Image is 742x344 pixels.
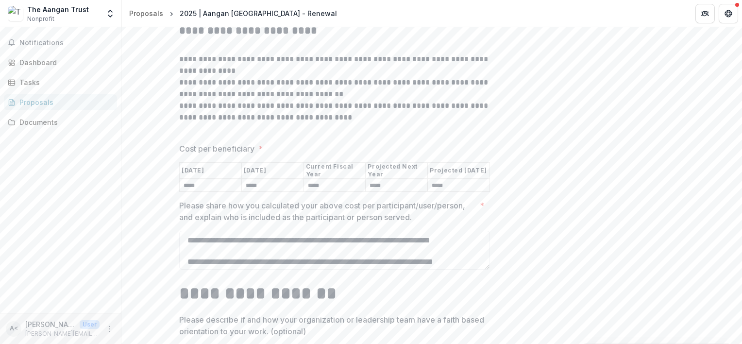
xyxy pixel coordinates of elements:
p: Cost per beneficiary [179,143,254,155]
div: The Aangan Trust [27,4,89,15]
nav: breadcrumb [125,6,341,20]
div: Documents [19,117,109,127]
th: [DATE] [180,162,242,179]
p: User [80,320,100,329]
div: 2025 | Aangan [GEOGRAPHIC_DATA] - Renewal [180,8,337,18]
th: Projected Next Year [366,162,428,179]
div: Atiya Bose <atiya@aanganindia.org> <atiya@aanganindia.org> [10,326,18,332]
a: Proposals [4,94,117,110]
div: Tasks [19,77,109,87]
p: [PERSON_NAME][EMAIL_ADDRESS][DOMAIN_NAME] [25,329,100,338]
a: Dashboard [4,54,117,70]
button: More [103,323,115,335]
button: Partners [695,4,715,23]
th: [DATE] [241,162,304,179]
th: Projected [DATE] [428,162,490,179]
div: Proposals [129,8,163,18]
p: [PERSON_NAME] <[PERSON_NAME][EMAIL_ADDRESS][DOMAIN_NAME]> <[PERSON_NAME][EMAIL_ADDRESS][DOMAIN_NA... [25,319,76,329]
span: Notifications [19,39,113,47]
div: Proposals [19,97,109,107]
a: Proposals [125,6,167,20]
button: Notifications [4,35,117,51]
img: The Aangan Trust [8,6,23,21]
button: Get Help [719,4,738,23]
button: Open entity switcher [103,4,117,23]
a: Tasks [4,74,117,90]
span: Nonprofit [27,15,54,23]
div: Dashboard [19,57,109,68]
a: Documents [4,114,117,130]
th: Current Fiscal Year [304,162,366,179]
p: Please describe if and how your organization or leadership team have a faith based orientation to... [179,314,484,337]
p: Please share how you calculated your above cost per participant/user/person, and explain who is i... [179,200,476,223]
